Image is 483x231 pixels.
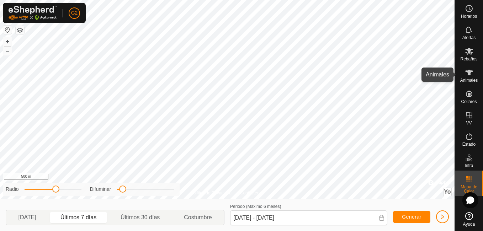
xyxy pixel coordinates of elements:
span: Alertas [462,36,476,40]
img: Logo Gallagher [9,6,57,20]
button: Generar [393,211,430,223]
button: Restablecer Mapa [3,26,12,34]
label: Difuminar [90,186,111,193]
span: Costumbre [184,213,212,222]
span: Horarios [461,14,477,18]
span: Últimos 30 días [121,213,160,222]
span: Infra [465,163,473,168]
a: Política de Privacidad [191,190,232,196]
span: Animales [460,78,478,82]
span: VV [466,121,472,125]
button: Capas del Mapa [16,26,24,34]
span: Estado [462,142,476,146]
span: Últimos 7 días [60,213,96,222]
span: Rebaños [460,57,477,61]
span: Generar [402,214,421,220]
a: Ayuda [455,209,483,229]
span: Collares [461,100,477,104]
span: Ayuda [463,222,475,226]
a: Contáctenos [240,190,264,196]
label: Radio [6,186,19,193]
label: Periodo (Máximo 6 meses) [230,204,281,209]
span: Mapa de Calor [457,185,481,193]
span: G2 [71,9,78,17]
button: + [3,37,12,46]
button: – [3,47,12,55]
span: Yo [444,189,451,195]
button: Yo [444,188,451,196]
span: [DATE] [18,213,36,222]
